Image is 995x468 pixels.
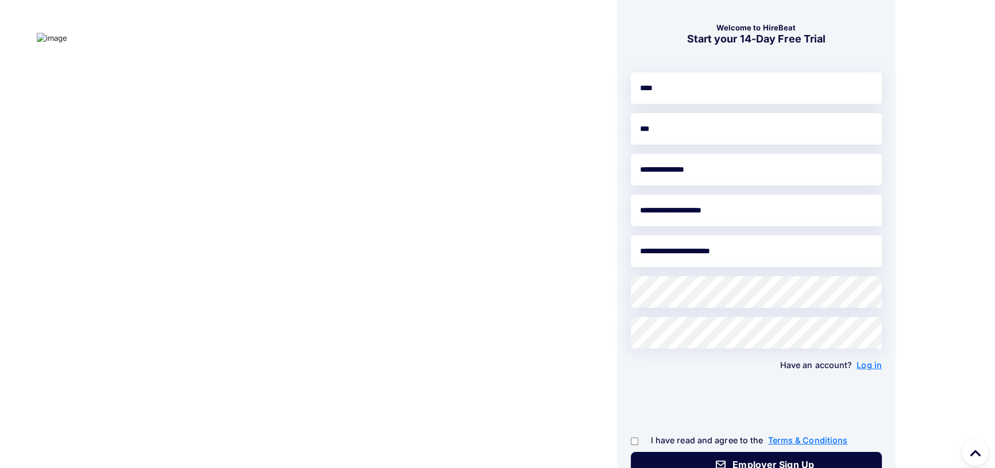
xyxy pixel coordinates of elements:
iframe: reCAPTCHA [631,384,805,429]
p: I have read and agree to the [631,433,882,448]
a: Log in [857,358,882,373]
p: Have an account? [631,358,882,373]
b: Welcome to HireBeat [716,23,796,32]
b: Start your 14-Day Free Trial [687,33,826,45]
a: Terms & Conditions [768,433,847,448]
